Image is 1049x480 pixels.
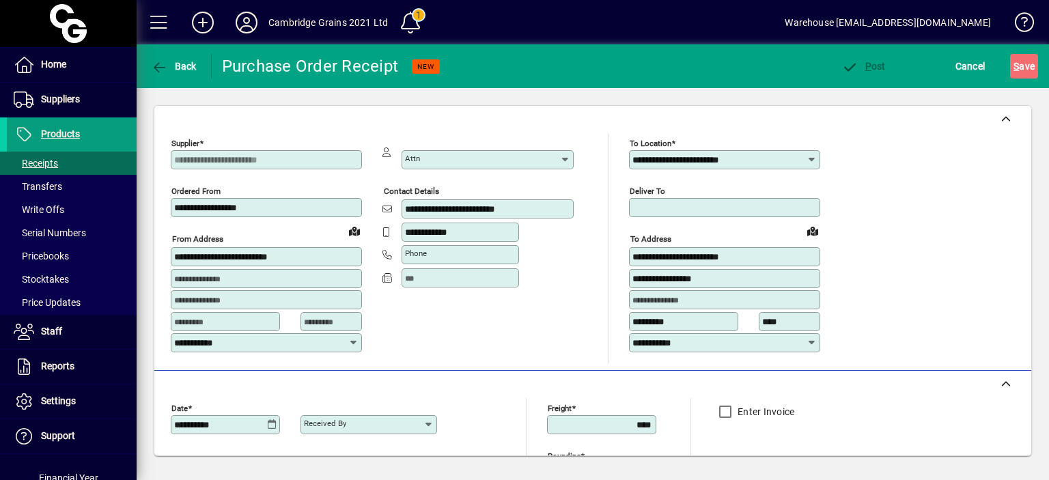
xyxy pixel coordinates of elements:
span: S [1013,61,1019,72]
a: Home [7,48,137,82]
button: Post [838,54,889,79]
mat-label: Supplier [171,139,199,148]
span: NEW [417,62,434,71]
span: P [865,61,871,72]
mat-label: Deliver To [630,186,665,196]
span: Transfers [14,181,62,192]
a: Serial Numbers [7,221,137,244]
a: View on map [344,220,365,242]
a: Knowledge Base [1005,3,1032,47]
mat-label: Ordered from [171,186,221,196]
span: Serial Numbers [14,227,86,238]
div: Purchase Order Receipt [222,55,399,77]
span: Staff [41,326,62,337]
span: Settings [41,395,76,406]
a: Transfers [7,175,137,198]
span: Home [41,59,66,70]
span: Back [151,61,197,72]
span: Support [41,430,75,441]
span: Receipts [14,158,58,169]
button: Save [1010,54,1038,79]
span: Products [41,128,80,139]
div: Cambridge Grains 2021 Ltd [268,12,388,33]
a: Suppliers [7,83,137,117]
button: Cancel [952,54,989,79]
a: Stocktakes [7,268,137,291]
mat-label: Received by [304,419,346,428]
mat-label: Rounding [548,451,581,460]
a: Reports [7,350,137,384]
div: Warehouse [EMAIL_ADDRESS][DOMAIN_NAME] [785,12,991,33]
span: ost [841,61,886,72]
a: Support [7,419,137,453]
a: View on map [802,220,824,242]
span: Pricebooks [14,251,69,262]
button: Profile [225,10,268,35]
button: Add [181,10,225,35]
a: Settings [7,384,137,419]
span: Stocktakes [14,274,69,285]
span: Cancel [955,55,985,77]
mat-label: Freight [548,403,572,412]
span: Price Updates [14,297,81,308]
mat-label: Attn [405,154,420,163]
a: Pricebooks [7,244,137,268]
span: Write Offs [14,204,64,215]
span: Reports [41,361,74,371]
a: Write Offs [7,198,137,221]
mat-label: To location [630,139,671,148]
mat-label: Phone [405,249,427,258]
span: Suppliers [41,94,80,104]
span: ave [1013,55,1035,77]
label: Enter Invoice [735,405,794,419]
button: Back [148,54,200,79]
a: Receipts [7,152,137,175]
a: Staff [7,315,137,349]
a: Price Updates [7,291,137,314]
mat-label: Date [171,403,188,412]
app-page-header-button: Back [137,54,212,79]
